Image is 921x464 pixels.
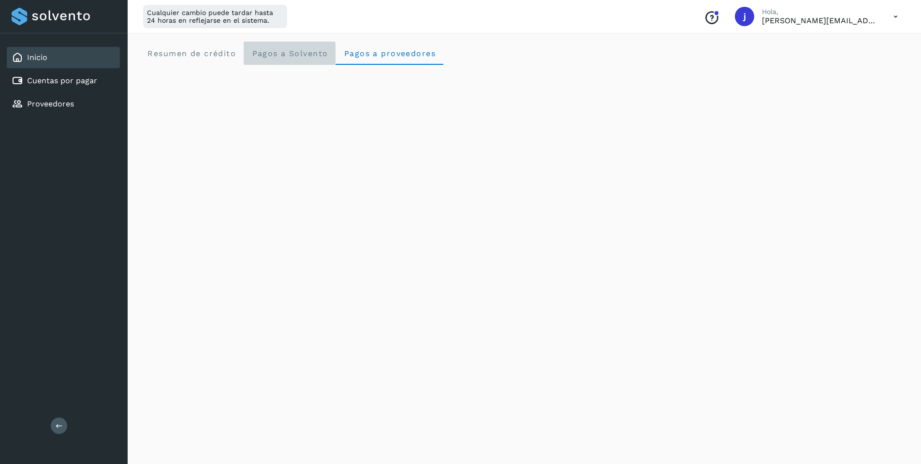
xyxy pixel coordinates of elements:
[27,76,97,85] a: Cuentas por pagar
[7,70,120,91] div: Cuentas por pagar
[27,99,74,108] a: Proveedores
[27,53,47,62] a: Inicio
[343,49,436,58] span: Pagos a proveedores
[147,49,236,58] span: Resumen de crédito
[7,47,120,68] div: Inicio
[7,93,120,115] div: Proveedores
[762,16,878,25] p: jonathan@99minutos.com
[251,49,328,58] span: Pagos a Solvento
[762,8,878,16] p: Hola,
[143,5,287,28] div: Cualquier cambio puede tardar hasta 24 horas en reflejarse en el sistema.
